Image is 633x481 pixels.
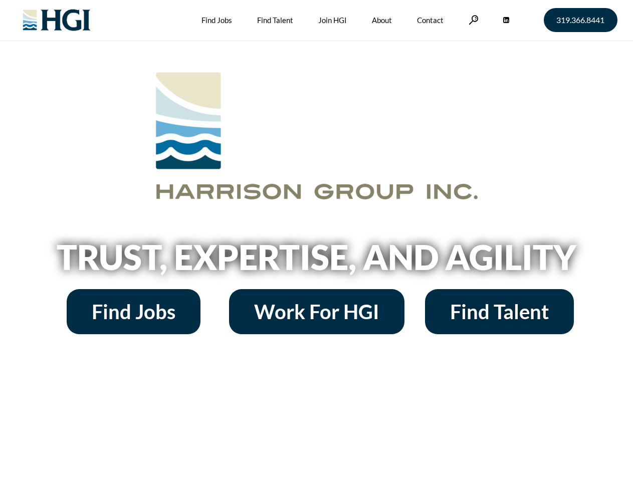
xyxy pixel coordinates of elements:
a: 319.366.8441 [544,8,617,32]
span: Work For HGI [254,302,379,322]
span: Find Talent [450,302,549,322]
a: Work For HGI [229,289,404,334]
a: Find Jobs [67,289,200,334]
a: Search [469,15,479,25]
span: 319.366.8441 [556,16,604,24]
h2: Trust, Expertise, and Agility [31,240,602,274]
a: Find Talent [425,289,574,334]
span: Find Jobs [92,302,175,322]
